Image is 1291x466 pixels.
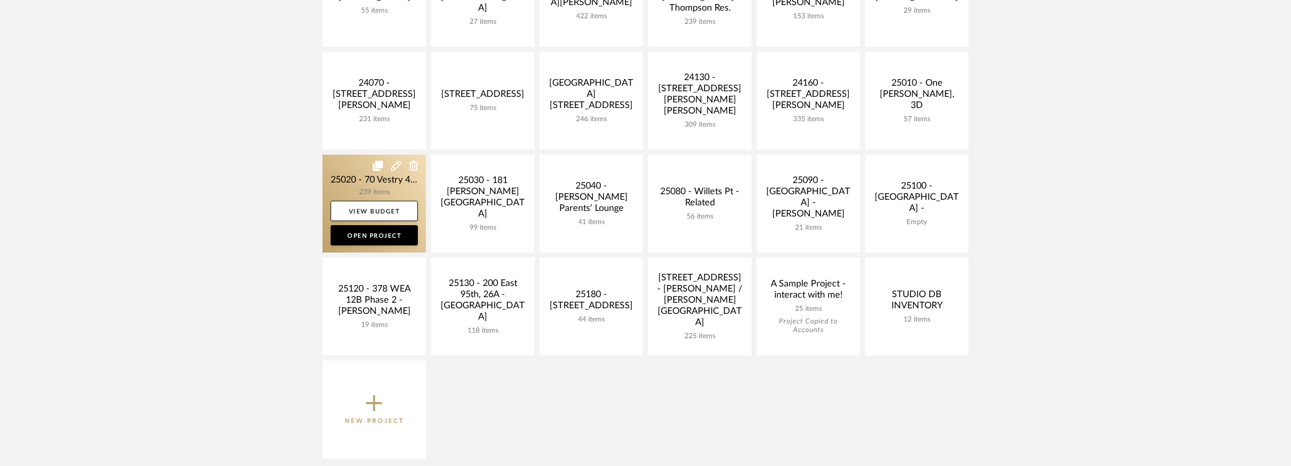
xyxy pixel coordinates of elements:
div: 41 items [548,218,635,227]
div: Empty [873,218,960,227]
div: 25090 - [GEOGRAPHIC_DATA] - [PERSON_NAME] [765,175,852,224]
div: 309 items [656,121,743,129]
div: [GEOGRAPHIC_DATA][STREET_ADDRESS] [548,78,635,115]
div: 118 items [439,327,526,335]
div: 25130 - 200 East 95th, 26A - [GEOGRAPHIC_DATA] [439,278,526,327]
div: 57 items [873,115,960,124]
div: 44 items [548,315,635,324]
div: 27 items [439,18,526,26]
div: 225 items [656,332,743,341]
div: 25 items [765,305,852,313]
div: 25080 - Willets Pt - Related [656,186,743,212]
div: 55 items [331,7,418,15]
div: 246 items [548,115,635,124]
div: 56 items [656,212,743,221]
div: A Sample Project - interact with me! [765,278,852,305]
div: 19 items [331,321,418,330]
div: STUDIO DB INVENTORY [873,289,960,315]
div: 153 items [765,12,852,21]
div: 25120 - 378 WEA 12B Phase 2 - [PERSON_NAME] [331,283,418,321]
div: 25180 - [STREET_ADDRESS] [548,289,635,315]
div: 75 items [439,104,526,113]
div: 24070 - [STREET_ADDRESS][PERSON_NAME] [331,78,418,115]
div: 24130 - [STREET_ADDRESS][PERSON_NAME][PERSON_NAME] [656,72,743,121]
div: 24160 - [STREET_ADDRESS][PERSON_NAME] [765,78,852,115]
div: 25040 - [PERSON_NAME] Parents' Lounge [548,181,635,218]
div: 422 items [548,12,635,21]
div: Project Copied to Accounts [765,317,852,335]
div: 99 items [439,224,526,232]
div: [STREET_ADDRESS] - [PERSON_NAME] / [PERSON_NAME][GEOGRAPHIC_DATA] [656,272,743,332]
button: New Project [322,361,426,458]
a: View Budget [331,201,418,221]
a: Open Project [331,225,418,245]
div: 12 items [873,315,960,324]
div: 239 items [656,18,743,26]
div: 231 items [331,115,418,124]
div: 335 items [765,115,852,124]
div: 25010 - One [PERSON_NAME], 3D [873,78,960,115]
div: 29 items [873,7,960,15]
div: 21 items [765,224,852,232]
div: 25100 - [GEOGRAPHIC_DATA] - [873,181,960,218]
p: New Project [345,416,404,426]
div: [STREET_ADDRESS] [439,89,526,104]
div: 25030 - 181 [PERSON_NAME][GEOGRAPHIC_DATA] [439,175,526,224]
